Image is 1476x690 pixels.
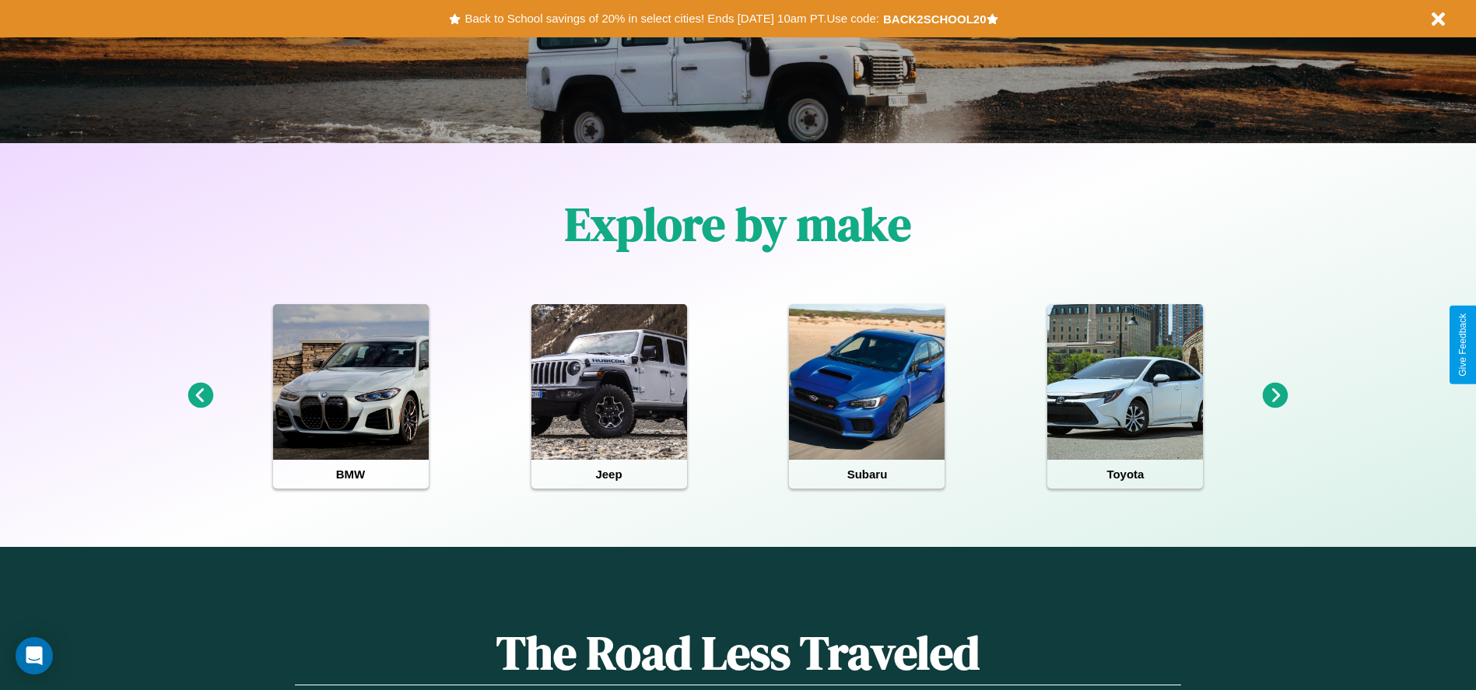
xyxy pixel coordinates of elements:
[16,637,53,674] div: Open Intercom Messenger
[565,192,911,256] h1: Explore by make
[789,460,945,489] h4: Subaru
[531,460,687,489] h4: Jeep
[295,621,1180,685] h1: The Road Less Traveled
[273,460,429,489] h4: BMW
[1047,460,1203,489] h4: Toyota
[1457,313,1468,377] div: Give Feedback
[883,12,987,26] b: BACK2SCHOOL20
[461,8,882,30] button: Back to School savings of 20% in select cities! Ends [DATE] 10am PT.Use code:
